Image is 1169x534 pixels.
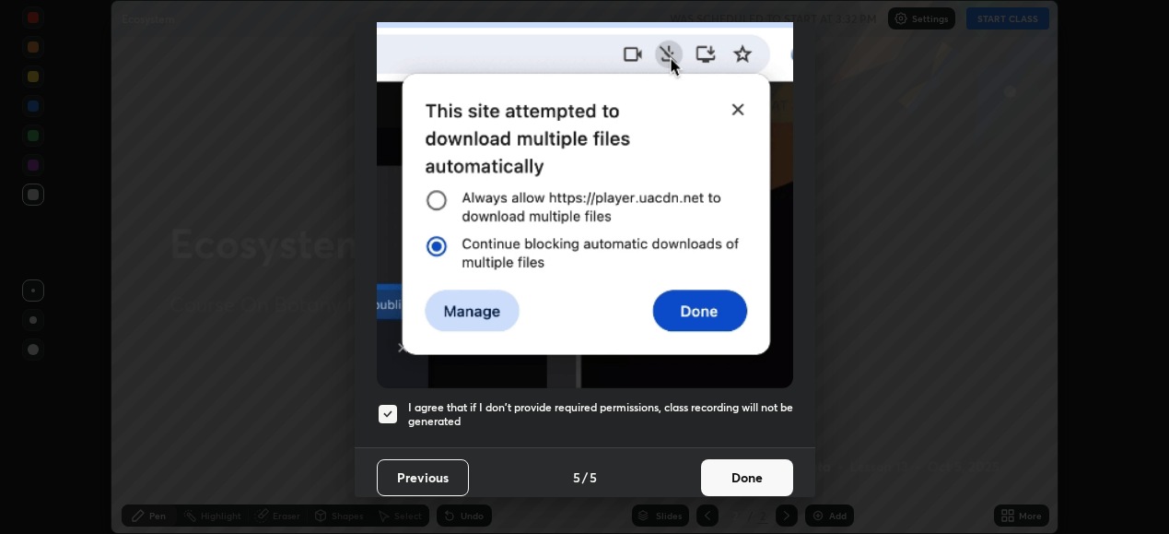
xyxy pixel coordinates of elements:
h5: I agree that if I don't provide required permissions, class recording will not be generated [408,400,793,429]
h4: / [582,468,588,487]
button: Done [701,459,793,496]
button: Previous [377,459,469,496]
h4: 5 [573,468,580,487]
h4: 5 [590,468,597,487]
